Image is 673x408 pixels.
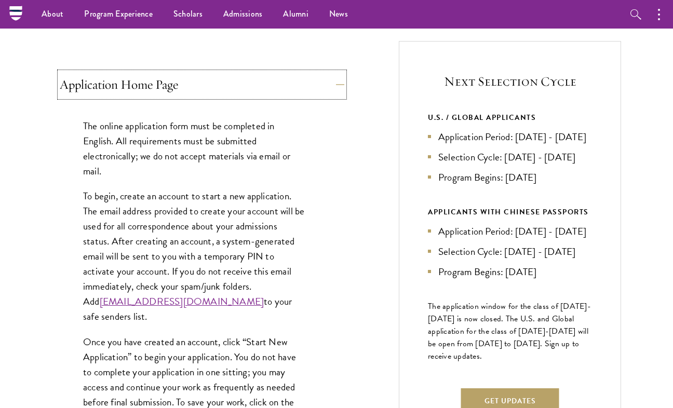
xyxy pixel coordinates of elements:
[60,72,344,97] button: Application Home Page
[428,300,591,362] span: The application window for the class of [DATE]-[DATE] is now closed. The U.S. and Global applicat...
[428,206,592,219] div: APPLICANTS WITH CHINESE PASSPORTS
[428,264,592,279] li: Program Begins: [DATE]
[428,111,592,124] div: U.S. / GLOBAL APPLICANTS
[83,118,305,179] p: The online application form must be completed in English. All requirements must be submitted elec...
[428,149,592,165] li: Selection Cycle: [DATE] - [DATE]
[428,170,592,185] li: Program Begins: [DATE]
[428,129,592,144] li: Application Period: [DATE] - [DATE]
[428,73,592,90] h5: Next Selection Cycle
[83,188,305,324] p: To begin, create an account to start a new application. The email address provided to create your...
[428,224,592,239] li: Application Period: [DATE] - [DATE]
[428,244,592,259] li: Selection Cycle: [DATE] - [DATE]
[100,294,264,309] a: [EMAIL_ADDRESS][DOMAIN_NAME]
